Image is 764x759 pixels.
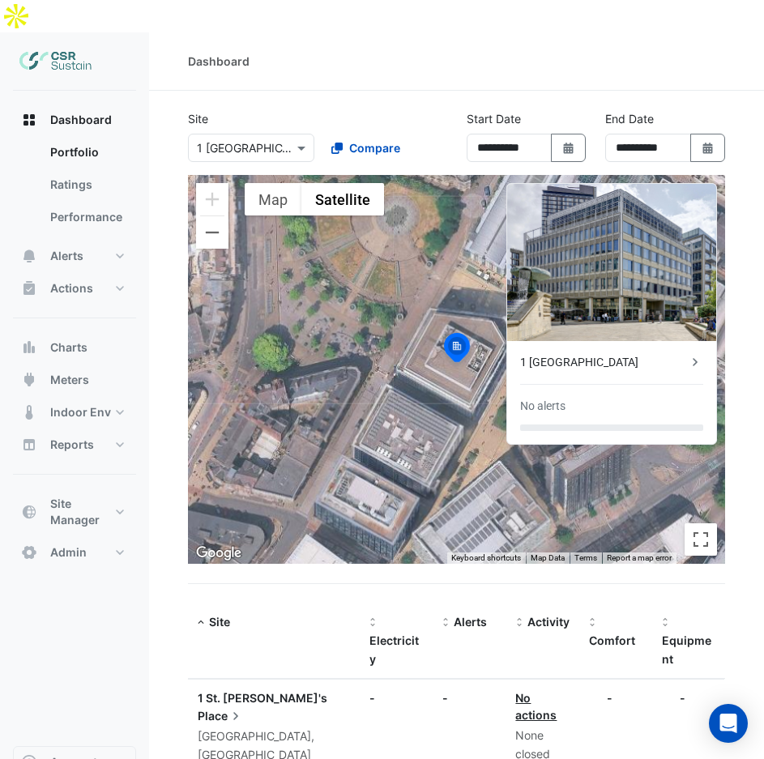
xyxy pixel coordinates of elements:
[709,704,748,743] div: Open Intercom Messenger
[13,429,136,461] button: Reports
[520,398,566,415] div: No alerts
[454,615,487,629] span: Alerts
[301,183,384,215] button: Show satellite imagery
[21,544,37,561] app-icon: Admin
[13,536,136,569] button: Admin
[701,141,715,155] fa-icon: Select Date
[589,633,635,647] span: Comfort
[37,201,136,233] a: Performance
[685,523,717,556] button: Toggle fullscreen view
[515,691,557,722] a: No actions
[196,183,228,215] button: Zoom in
[50,437,94,453] span: Reports
[13,396,136,429] button: Indoor Env
[527,615,569,629] span: Activity
[520,354,687,371] div: 1 [GEOGRAPHIC_DATA]
[192,543,245,564] a: Open this area in Google Maps (opens a new window)
[439,330,475,369] img: site-pin-selected.svg
[680,689,685,706] div: -
[198,691,327,705] span: 1 St. [PERSON_NAME]'s
[507,184,716,341] img: 1 St. Paul's Place
[192,543,245,564] img: Google
[467,110,521,127] label: Start Date
[607,689,612,706] div: -
[21,339,37,356] app-icon: Charts
[19,45,92,78] img: Company Logo
[662,633,711,666] span: Equipment
[21,280,37,296] app-icon: Actions
[442,689,496,706] div: -
[209,615,230,629] span: Site
[21,404,37,420] app-icon: Indoor Env
[349,139,400,156] span: Compare
[574,553,597,562] a: Terms
[531,552,565,564] button: Map Data
[13,240,136,272] button: Alerts
[37,136,136,168] a: Portfolio
[21,248,37,264] app-icon: Alerts
[37,168,136,201] a: Ratings
[188,110,208,127] label: Site
[13,272,136,305] button: Actions
[451,552,521,564] button: Keyboard shortcuts
[21,437,37,453] app-icon: Reports
[13,136,136,240] div: Dashboard
[196,216,228,249] button: Zoom out
[50,544,87,561] span: Admin
[50,404,111,420] span: Indoor Env
[561,141,576,155] fa-icon: Select Date
[188,53,250,70] div: Dashboard
[13,364,136,396] button: Meters
[13,331,136,364] button: Charts
[13,488,136,536] button: Site Manager
[369,689,423,706] div: -
[50,280,93,296] span: Actions
[605,110,654,127] label: End Date
[50,248,83,264] span: Alerts
[321,134,411,162] button: Compare
[50,112,112,128] span: Dashboard
[21,504,37,520] app-icon: Site Manager
[21,372,37,388] app-icon: Meters
[50,339,87,356] span: Charts
[21,112,37,128] app-icon: Dashboard
[13,104,136,136] button: Dashboard
[607,553,672,562] a: Report a map error
[50,496,112,528] span: Site Manager
[50,372,89,388] span: Meters
[245,183,301,215] button: Show street map
[198,706,244,724] span: Place
[369,633,419,666] span: Electricity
